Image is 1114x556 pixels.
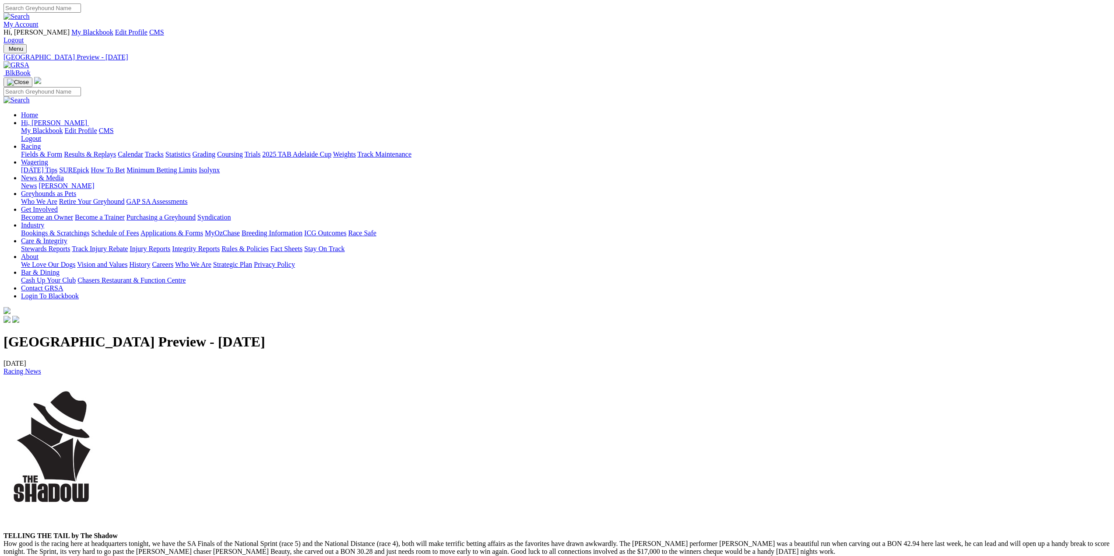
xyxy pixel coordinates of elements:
img: GRSA [4,61,29,69]
a: Trials [244,150,260,158]
a: Greyhounds as Pets [21,190,76,197]
img: Search [4,96,30,104]
a: Tracks [145,150,164,158]
a: We Love Our Dogs [21,261,75,268]
a: My Blackbook [21,127,63,134]
a: Statistics [165,150,191,158]
a: Injury Reports [130,245,170,252]
a: Care & Integrity [21,237,67,245]
a: How To Bet [91,166,125,174]
a: Logout [21,135,41,142]
img: logo-grsa-white.png [34,77,41,84]
a: [PERSON_NAME] [39,182,94,189]
a: Stewards Reports [21,245,70,252]
div: Bar & Dining [21,276,1110,284]
span: [DATE] [4,360,41,375]
div: My Account [4,28,1110,44]
a: Hi, [PERSON_NAME] [21,119,89,126]
input: Search [4,3,81,13]
a: Racing [21,143,41,150]
h1: [GEOGRAPHIC_DATA] Preview - [DATE] [4,334,1110,350]
a: News [21,182,37,189]
a: Retire Your Greyhound [59,198,125,205]
div: Care & Integrity [21,245,1110,253]
span: Hi, [PERSON_NAME] [21,119,87,126]
a: [DATE] Tips [21,166,57,174]
div: Get Involved [21,213,1110,221]
a: Applications & Forms [141,229,203,237]
a: Privacy Policy [254,261,295,268]
a: MyOzChase [205,229,240,237]
a: Integrity Reports [172,245,220,252]
a: Stay On Track [304,245,344,252]
a: Weights [333,150,356,158]
span: Menu [9,45,23,52]
a: Syndication [197,213,231,221]
div: Racing [21,150,1110,158]
a: Become an Owner [21,213,73,221]
div: About [21,261,1110,269]
a: Isolynx [199,166,220,174]
a: Fact Sheets [271,245,302,252]
a: My Blackbook [71,28,113,36]
a: Edit Profile [115,28,148,36]
div: Wagering [21,166,1110,174]
img: twitter.svg [12,316,19,323]
a: [GEOGRAPHIC_DATA] Preview - [DATE] [4,53,1110,61]
a: History [129,261,150,268]
a: Racing News [4,367,41,375]
a: Wagering [21,158,48,166]
a: My Account [4,21,39,28]
a: Logout [4,36,24,44]
a: Track Injury Rebate [72,245,128,252]
button: Toggle navigation [4,44,27,53]
strong: TELLING THE TAIL by The Shadow [4,532,118,539]
div: News & Media [21,182,1110,190]
img: 2Q== [9,390,96,505]
a: Edit Profile [65,127,97,134]
img: facebook.svg [4,316,11,323]
img: Close [7,79,29,86]
a: Who We Are [21,198,57,205]
a: 2025 TAB Adelaide Cup [262,150,331,158]
a: Strategic Plan [213,261,252,268]
input: Search [4,87,81,96]
a: BlkBook [4,69,31,77]
a: Results & Replays [64,150,116,158]
a: Fields & Form [21,150,62,158]
a: Schedule of Fees [91,229,139,237]
a: Track Maintenance [358,150,411,158]
div: Greyhounds as Pets [21,198,1110,206]
div: Industry [21,229,1110,237]
a: SUREpick [59,166,89,174]
a: CMS [149,28,164,36]
span: Hi, [PERSON_NAME] [4,28,70,36]
a: Become a Trainer [75,213,125,221]
a: Industry [21,221,44,229]
img: Search [4,13,30,21]
a: Breeding Information [242,229,302,237]
a: Calendar [118,150,143,158]
span: BlkBook [5,69,31,77]
div: Hi, [PERSON_NAME] [21,127,1110,143]
a: Grading [193,150,215,158]
a: CMS [99,127,114,134]
a: Vision and Values [77,261,127,268]
a: News & Media [21,174,64,182]
a: Get Involved [21,206,58,213]
a: ICG Outcomes [304,229,346,237]
img: logo-grsa-white.png [4,307,11,314]
a: Contact GRSA [21,284,63,292]
a: Coursing [217,150,243,158]
a: Who We Are [175,261,211,268]
button: Toggle navigation [4,77,32,87]
a: Purchasing a Greyhound [127,213,196,221]
a: Minimum Betting Limits [127,166,197,174]
a: Careers [152,261,173,268]
a: Chasers Restaurant & Function Centre [77,276,186,284]
a: Race Safe [348,229,376,237]
a: Home [21,111,38,119]
a: About [21,253,39,260]
a: Login To Blackbook [21,292,79,300]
